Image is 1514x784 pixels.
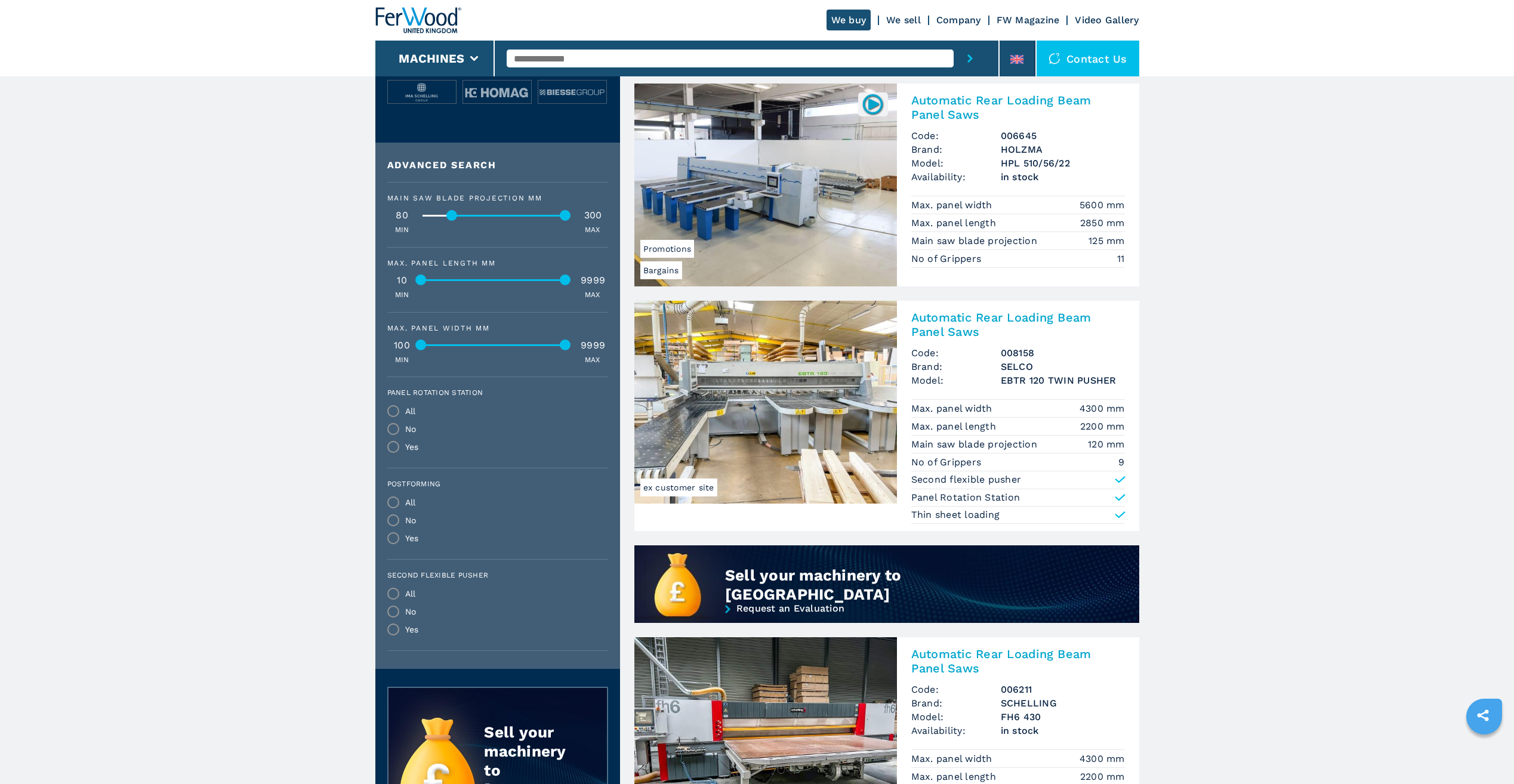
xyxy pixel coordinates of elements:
a: Automatic Rear Loading Beam Panel Saws SELCO EBTR 120 TWIN PUSHERex customer siteAutomatic Rear L... [634,301,1139,531]
p: Thin sheet loading [911,508,1000,521]
h3: HOLZMA [1001,143,1125,156]
label: Second flexible pusher [387,572,601,579]
div: Yes [405,443,419,451]
div: Yes [405,534,419,542]
p: Max. panel width [911,199,995,212]
div: Yes [405,625,419,634]
span: Model: [911,374,1001,387]
h3: 008158 [1001,346,1125,360]
span: Availability: [911,724,1001,737]
div: 80 [387,211,417,220]
p: Main saw blade projection [911,438,1041,451]
em: 2200 mm [1080,419,1125,433]
div: No [405,607,417,616]
a: We sell [886,14,921,26]
em: 125 mm [1089,234,1125,248]
span: Bargains [640,261,682,279]
h3: 006645 [1001,129,1125,143]
p: Max. panel width [911,752,995,766]
h3: SCHELLING [1001,696,1125,710]
span: Brand: [911,360,1001,374]
a: sharethis [1468,700,1498,730]
h3: FH6 430 [1001,710,1125,724]
label: Panel Rotation Station [387,389,601,396]
div: Sell your machinery to [GEOGRAPHIC_DATA] [725,566,1056,604]
div: All [405,407,416,415]
div: 300 [578,211,608,220]
h2: Automatic Rear Loading Beam Panel Saws [911,93,1125,122]
p: MAX [585,355,600,365]
img: image [538,81,606,104]
em: 5600 mm [1080,198,1125,212]
button: Machines [399,51,464,66]
div: All [405,498,416,507]
img: image [463,81,531,104]
p: Max. panel length [911,420,1000,433]
div: Advanced search [387,160,608,170]
h3: HPL 510/56/22 [1001,156,1125,170]
a: Request an Evaluation [634,604,1139,644]
div: Main saw blade projection mm [387,195,608,202]
a: We buy [827,10,871,30]
img: Automatic Rear Loading Beam Panel Saws HOLZMA HPL 510/56/22 [634,84,897,286]
span: Model: [911,710,1001,724]
span: Promotions [640,240,695,258]
div: No [405,425,417,433]
p: MAX [585,290,600,300]
div: No [405,516,417,524]
span: Code: [911,346,1001,360]
h3: SELCO [1001,360,1125,374]
p: MAX [585,225,600,235]
span: Brand: [911,696,1001,710]
div: Contact us [1037,41,1139,76]
img: 006645 [861,92,884,116]
p: MIN [395,225,409,235]
span: Code: [911,683,1001,696]
em: 4300 mm [1080,402,1125,415]
p: No of Grippers [911,456,985,469]
span: Code: [911,129,1001,143]
p: Max. panel width [911,402,995,415]
button: submit-button [954,41,986,76]
img: image [388,81,456,104]
a: Video Gallery [1075,14,1139,26]
img: Ferwood [375,7,461,33]
h2: Automatic Rear Loading Beam Panel Saws [911,647,1125,675]
a: FW Magazine [997,14,1060,26]
a: Company [936,14,981,26]
em: 2850 mm [1080,216,1125,230]
iframe: Chat [1463,730,1505,775]
span: in stock [1001,170,1125,184]
span: in stock [1001,724,1125,737]
div: 9999 [578,341,608,350]
span: Brand: [911,143,1001,156]
div: Max. panel width mm [387,325,608,332]
em: 4300 mm [1080,752,1125,766]
p: MIN [395,355,409,365]
p: Main saw blade projection [911,234,1041,248]
div: 10 [387,276,417,285]
p: No of Grippers [911,252,985,266]
h2: Automatic Rear Loading Beam Panel Saws [911,310,1125,339]
img: Contact us [1049,53,1060,64]
em: 120 mm [1088,437,1125,451]
span: ex customer site [640,479,717,496]
p: Max. panel length [911,770,1000,783]
em: 2200 mm [1080,770,1125,783]
div: Max. panel length mm [387,260,608,267]
h3: EBTR 120 TWIN PUSHER [1001,374,1125,387]
span: Model: [911,156,1001,170]
label: Postforming [387,480,601,487]
div: 100 [387,341,417,350]
em: 11 [1117,252,1125,266]
p: Max. panel length [911,217,1000,230]
div: All [405,589,416,598]
img: Automatic Rear Loading Beam Panel Saws SELCO EBTR 120 TWIN PUSHER [634,301,897,504]
h3: 006211 [1001,683,1125,696]
p: Second flexible pusher [911,473,1022,486]
p: Panel Rotation Station [911,491,1020,504]
em: 9 [1118,455,1124,469]
div: 9999 [578,276,608,285]
span: Availability: [911,170,1001,184]
a: Automatic Rear Loading Beam Panel Saws HOLZMA HPL 510/56/22BargainsPromotions006645Automatic Rear... [634,84,1139,286]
